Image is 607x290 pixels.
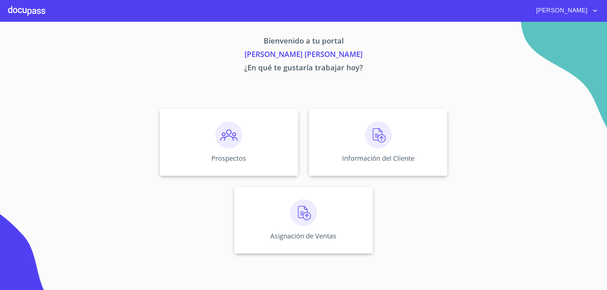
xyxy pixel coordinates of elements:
p: ¿En qué te gustaría trabajar hoy? [97,62,510,75]
img: carga.png [365,122,392,148]
span: [PERSON_NAME] [531,5,591,16]
p: Prospectos [211,154,246,163]
button: account of current user [531,5,599,16]
p: Asignación de Ventas [270,231,336,240]
p: Bienvenido a tu portal [97,35,510,49]
p: [PERSON_NAME] [PERSON_NAME] [97,49,510,62]
p: Información del Cliente [342,154,415,163]
img: carga.png [290,199,317,226]
img: prospectos.png [215,122,242,148]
